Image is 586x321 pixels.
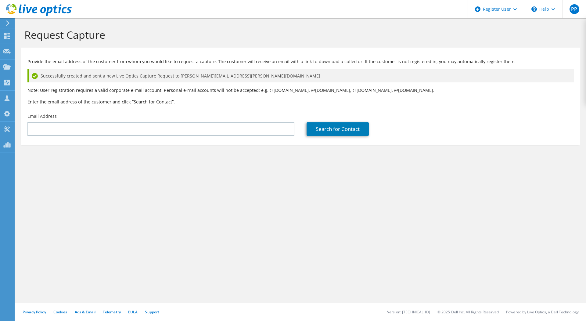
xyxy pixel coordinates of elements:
span: Successfully created and sent a new Live Optics Capture Request to [PERSON_NAME][EMAIL_ADDRESS][P... [41,73,320,79]
p: Provide the email address of the customer from whom you would like to request a capture. The cust... [27,58,574,65]
span: PP [570,4,579,14]
a: Support [145,309,159,315]
a: Privacy Policy [23,309,46,315]
h1: Request Capture [24,28,574,41]
a: EULA [128,309,138,315]
p: Note: User registration requires a valid corporate e-mail account. Personal e-mail accounts will ... [27,87,574,94]
a: Search for Contact [307,122,369,136]
li: © 2025 Dell Inc. All Rights Reserved [437,309,499,315]
svg: \n [531,6,537,12]
li: Powered by Live Optics, a Dell Technology [506,309,579,315]
a: Telemetry [103,309,121,315]
li: Version: [TECHNICAL_ID] [387,309,430,315]
a: Ads & Email [75,309,95,315]
label: Email Address [27,113,57,119]
h3: Enter the email address of the customer and click “Search for Contact”. [27,98,574,105]
a: Cookies [53,309,67,315]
